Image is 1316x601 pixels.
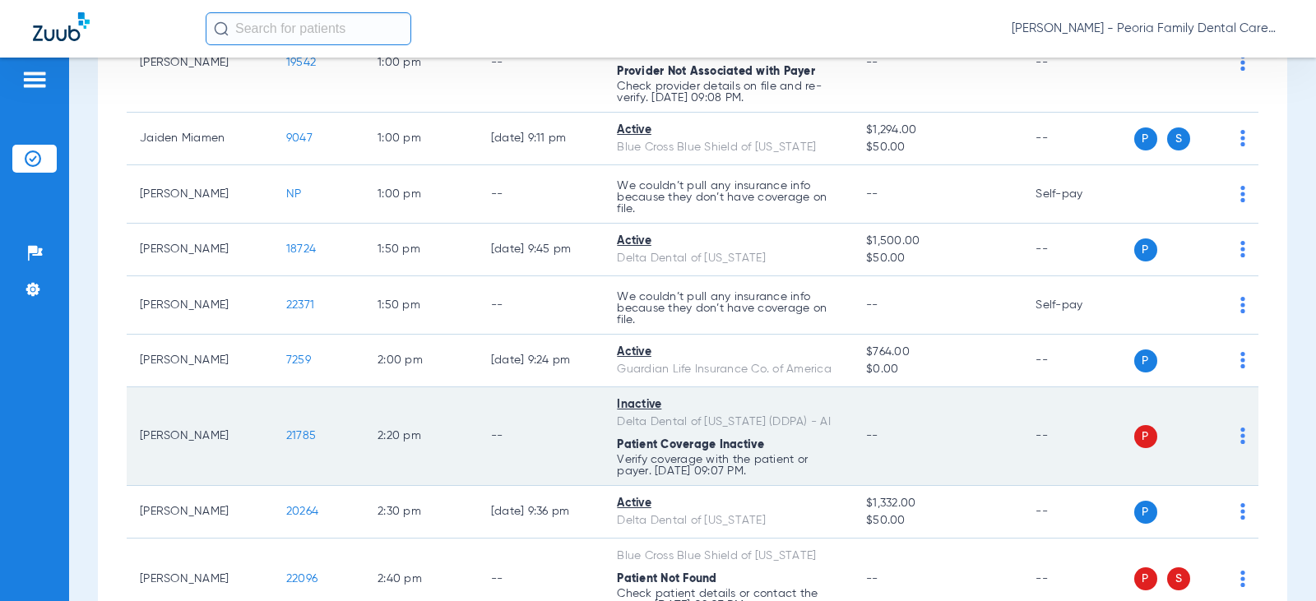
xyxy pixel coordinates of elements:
[1240,503,1245,520] img: group-dot-blue.svg
[1022,276,1133,335] td: Self-pay
[617,139,840,156] div: Blue Cross Blue Shield of [US_STATE]
[127,14,273,113] td: [PERSON_NAME]
[1240,428,1245,444] img: group-dot-blue.svg
[866,233,1009,250] span: $1,500.00
[1022,224,1133,276] td: --
[478,335,604,387] td: [DATE] 9:24 PM
[127,113,273,165] td: Jaiden Miamen
[1240,186,1245,202] img: group-dot-blue.svg
[617,512,840,529] div: Delta Dental of [US_STATE]
[478,14,604,113] td: --
[617,180,840,215] p: We couldn’t pull any insurance info because they don’t have coverage on file.
[617,495,840,512] div: Active
[1022,387,1133,486] td: --
[286,57,316,68] span: 19542
[1134,567,1157,590] span: P
[617,233,840,250] div: Active
[127,387,273,486] td: [PERSON_NAME]
[866,344,1009,361] span: $764.00
[286,573,317,585] span: 22096
[286,430,316,442] span: 21785
[1134,501,1157,524] span: P
[617,454,840,477] p: Verify coverage with the patient or payer. [DATE] 09:07 PM.
[286,299,314,311] span: 22371
[214,21,229,36] img: Search Icon
[478,113,604,165] td: [DATE] 9:11 PM
[617,344,840,361] div: Active
[286,243,316,255] span: 18724
[1022,486,1133,539] td: --
[866,250,1009,267] span: $50.00
[364,224,478,276] td: 1:50 PM
[1240,352,1245,368] img: group-dot-blue.svg
[127,486,273,539] td: [PERSON_NAME]
[617,250,840,267] div: Delta Dental of [US_STATE]
[1022,335,1133,387] td: --
[1022,165,1133,224] td: Self-pay
[21,70,48,90] img: hamburger-icon
[127,165,273,224] td: [PERSON_NAME]
[866,361,1009,378] span: $0.00
[206,12,411,45] input: Search for patients
[617,439,764,451] span: Patient Coverage Inactive
[478,387,604,486] td: --
[364,387,478,486] td: 2:20 PM
[866,139,1009,156] span: $50.00
[1134,127,1157,150] span: P
[33,12,90,41] img: Zuub Logo
[364,276,478,335] td: 1:50 PM
[1167,567,1190,590] span: S
[617,122,840,139] div: Active
[617,414,840,431] div: Delta Dental of [US_STATE] (DDPA) - AI
[866,122,1009,139] span: $1,294.00
[1167,127,1190,150] span: S
[364,335,478,387] td: 2:00 PM
[364,486,478,539] td: 2:30 PM
[1240,54,1245,71] img: group-dot-blue.svg
[1134,238,1157,261] span: P
[866,512,1009,529] span: $50.00
[478,486,604,539] td: [DATE] 9:36 PM
[286,354,311,366] span: 7259
[364,14,478,113] td: 1:00 PM
[127,224,273,276] td: [PERSON_NAME]
[617,361,840,378] div: Guardian Life Insurance Co. of America
[866,573,878,585] span: --
[286,188,302,200] span: NP
[617,573,716,585] span: Patient Not Found
[364,165,478,224] td: 1:00 PM
[1134,425,1157,448] span: P
[478,276,604,335] td: --
[1240,130,1245,146] img: group-dot-blue.svg
[127,276,273,335] td: [PERSON_NAME]
[617,291,840,326] p: We couldn’t pull any insurance info because they don’t have coverage on file.
[866,430,878,442] span: --
[286,132,313,144] span: 9047
[1240,571,1245,587] img: group-dot-blue.svg
[1134,349,1157,372] span: P
[866,188,878,200] span: --
[866,57,878,68] span: --
[286,506,318,517] span: 20264
[127,335,273,387] td: [PERSON_NAME]
[1022,113,1133,165] td: --
[1012,21,1283,37] span: [PERSON_NAME] - Peoria Family Dental Care
[1022,14,1133,113] td: --
[478,224,604,276] td: [DATE] 9:45 PM
[866,299,878,311] span: --
[617,396,840,414] div: Inactive
[617,66,815,77] span: Provider Not Associated with Payer
[1240,297,1245,313] img: group-dot-blue.svg
[478,165,604,224] td: --
[866,495,1009,512] span: $1,332.00
[617,81,840,104] p: Check provider details on file and re-verify. [DATE] 09:08 PM.
[364,113,478,165] td: 1:00 PM
[1240,241,1245,257] img: group-dot-blue.svg
[617,548,840,565] div: Blue Cross Blue Shield of [US_STATE]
